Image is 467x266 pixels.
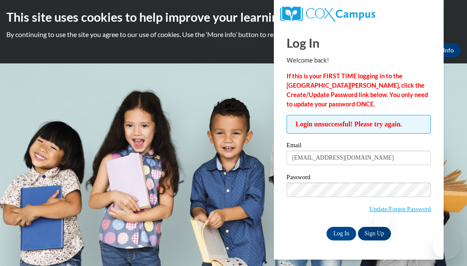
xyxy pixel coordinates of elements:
[358,227,391,240] a: Sign Up
[280,6,375,22] img: COX Campus
[287,34,431,51] h1: Log In
[369,206,431,212] a: Update/Forgot Password
[6,30,461,39] p: By continuing to use the site you agree to our use of cookies. Use the ‘More info’ button to read...
[287,56,431,65] p: Welcome back!
[287,142,431,151] label: Email
[287,72,428,108] strong: If this is your FIRST TIME logging in to the [GEOGRAPHIC_DATA][PERSON_NAME], click the Create/Upd...
[433,232,460,259] iframe: Button to launch messaging window
[326,227,356,240] input: Log In
[6,9,461,26] h2: This site uses cookies to help improve your learning experience.
[287,174,431,183] label: Password
[287,115,431,134] span: Login unsuccessful! Please try again.
[374,212,391,229] iframe: Close message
